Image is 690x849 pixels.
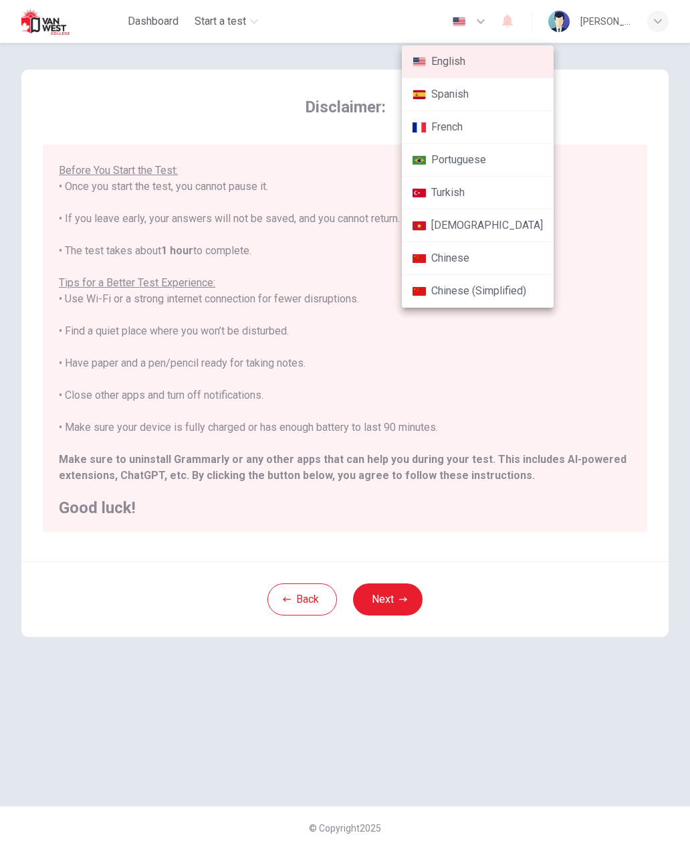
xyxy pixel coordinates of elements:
[402,242,554,275] li: Chinese
[413,122,426,132] img: fr
[413,155,426,165] img: pt
[413,57,426,67] img: en
[402,275,554,308] li: Chinese (Simplified)
[413,90,426,100] img: es
[413,221,426,231] img: vi
[402,177,554,209] li: Turkish
[402,111,554,144] li: French
[402,45,554,78] li: English
[413,254,426,264] img: zh
[402,144,554,177] li: Portuguese
[402,209,554,242] li: [DEMOGRAPHIC_DATA]
[413,188,426,198] img: tr
[413,286,426,296] img: zh-CN
[402,78,554,111] li: Spanish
